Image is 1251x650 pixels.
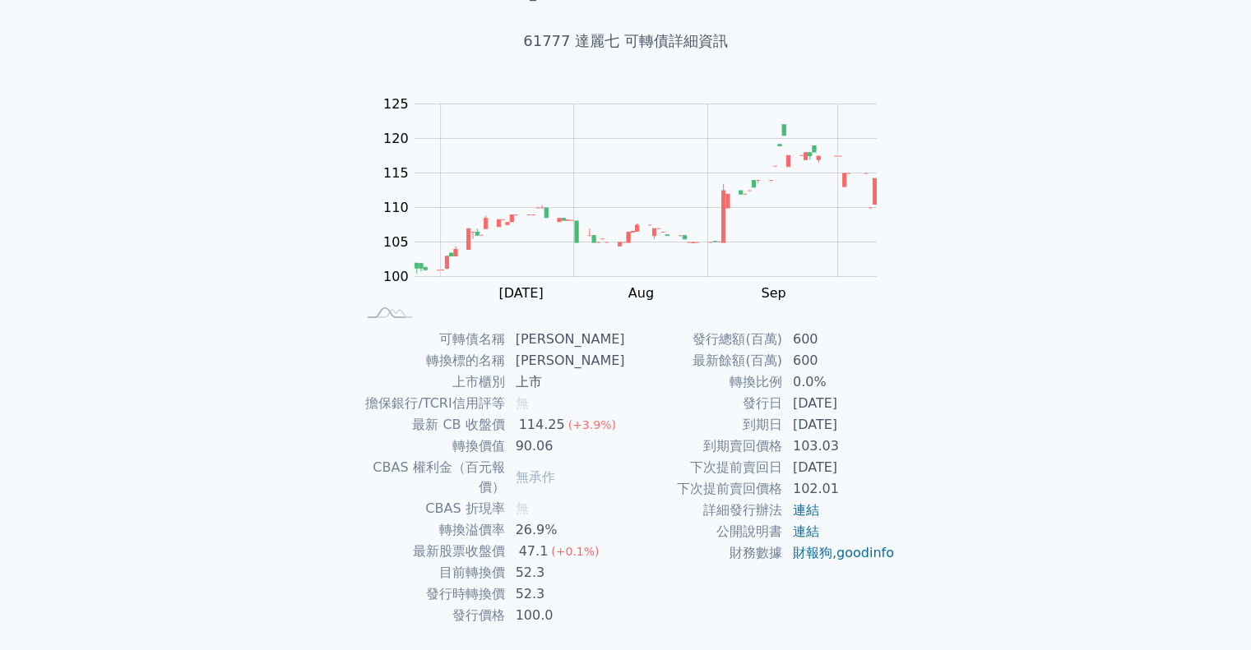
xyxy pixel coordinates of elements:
[336,30,915,53] h1: 61777 達麗七 可轉債詳細資訊
[626,329,783,350] td: 發行總額(百萬)
[783,371,896,393] td: 0.0%
[356,371,506,393] td: 上市櫃別
[626,521,783,542] td: 公開說明書
[383,269,409,284] tspan: 100
[356,436,506,457] td: 轉換價值
[783,436,896,457] td: 103.03
[506,583,626,605] td: 52.3
[506,562,626,583] td: 52.3
[793,502,819,518] a: 連結
[793,545,832,560] a: 財報狗
[628,285,654,301] tspan: Aug
[356,393,506,414] td: 擔保銀行/TCRI信用評等
[356,350,506,371] td: 轉換標的名稱
[568,418,616,431] span: (+3.9%)
[356,605,506,626] td: 發行價格
[506,605,626,626] td: 100.0
[356,519,506,541] td: 轉換溢價率
[783,478,896,500] td: 102.01
[383,96,409,112] tspan: 125
[626,478,783,500] td: 下次提前賣回價格
[506,329,626,350] td: [PERSON_NAME]
[516,395,529,411] span: 無
[356,562,506,583] td: 目前轉換價
[761,285,785,301] tspan: Sep
[626,542,783,564] td: 財務數據
[506,371,626,393] td: 上市
[836,545,894,560] a: goodinfo
[374,96,901,301] g: Chart
[626,371,783,393] td: 轉換比例
[783,393,896,414] td: [DATE]
[783,350,896,371] td: 600
[793,523,819,539] a: 連結
[626,500,783,521] td: 詳細發行辦法
[383,131,409,146] tspan: 120
[383,234,409,250] tspan: 105
[516,542,552,561] div: 47.1
[356,457,506,498] td: CBAS 權利金（百元報價）
[626,457,783,478] td: 下次提前賣回日
[498,285,543,301] tspan: [DATE]
[356,414,506,436] td: 最新 CB 收盤價
[506,350,626,371] td: [PERSON_NAME]
[516,415,568,435] div: 114.25
[783,457,896,478] td: [DATE]
[626,350,783,371] td: 最新餘額(百萬)
[356,583,506,605] td: 發行時轉換價
[356,329,506,350] td: 可轉債名稱
[783,542,896,564] td: ,
[516,469,555,485] span: 無承作
[551,545,599,558] span: (+0.1%)
[626,393,783,414] td: 發行日
[383,165,409,181] tspan: 115
[626,414,783,436] td: 到期日
[383,200,409,215] tspan: 110
[506,436,626,457] td: 90.06
[415,125,876,274] g: Series
[356,541,506,562] td: 最新股票收盤價
[506,519,626,541] td: 26.9%
[516,500,529,516] span: 無
[356,498,506,519] td: CBAS 折現率
[783,414,896,436] td: [DATE]
[626,436,783,457] td: 到期賣回價格
[783,329,896,350] td: 600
